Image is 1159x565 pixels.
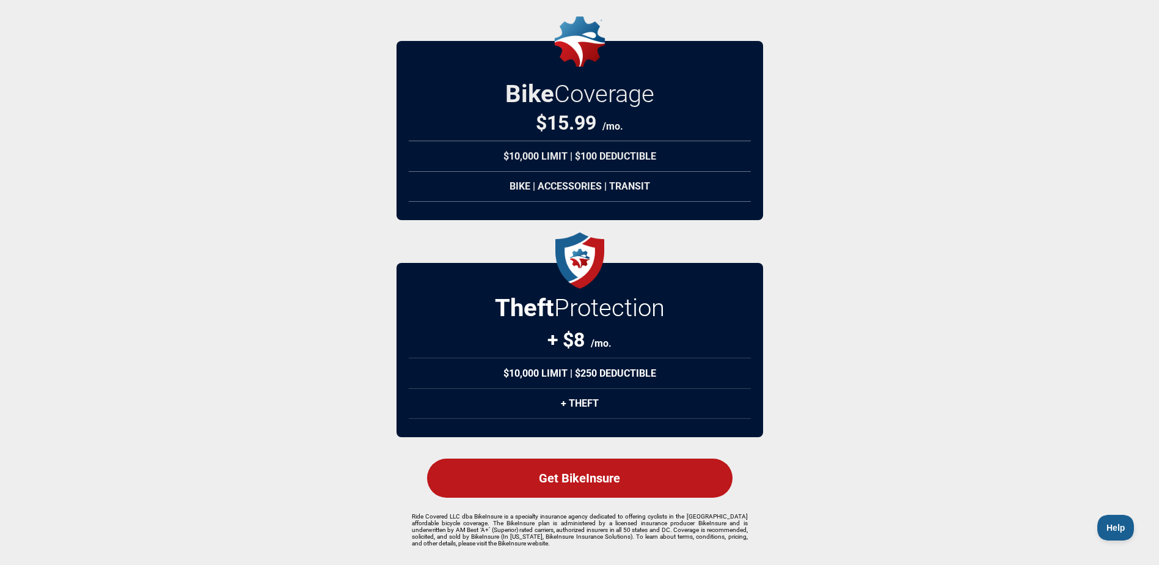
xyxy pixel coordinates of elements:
p: Ride Covered LLC dba BikeInsure is a specialty insurance agency dedicated to offering cyclists in... [412,513,748,547]
iframe: Toggle Customer Support [1097,515,1135,541]
div: $ 15.99 [536,111,623,135]
div: + $8 [547,328,612,352]
div: + Theft [409,388,751,419]
h2: Protection [495,294,665,322]
h2: Bike [505,79,654,108]
strong: Theft [495,294,554,322]
div: Bike | Accessories | Transit [409,171,751,202]
span: /mo. [602,120,623,132]
div: $10,000 Limit | $250 Deductible [409,358,751,389]
div: $10,000 Limit | $100 Deductible [409,141,751,172]
span: Coverage [554,79,654,108]
span: /mo. [591,338,612,349]
div: Get BikeInsure [427,459,733,498]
